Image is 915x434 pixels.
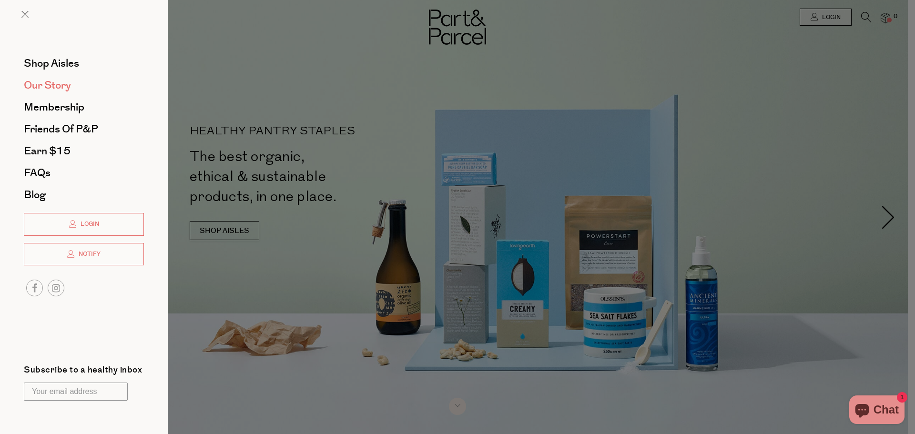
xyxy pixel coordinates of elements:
a: Login [24,213,144,236]
span: Our Story [24,78,71,93]
label: Subscribe to a healthy inbox [24,366,142,378]
span: Earn $15 [24,143,71,159]
a: Friends of P&P [24,124,144,134]
span: Shop Aisles [24,56,79,71]
span: Membership [24,100,84,115]
a: Membership [24,102,144,112]
span: Blog [24,187,46,202]
a: FAQs [24,168,144,178]
span: Notify [76,250,101,258]
a: Shop Aisles [24,58,144,69]
a: Our Story [24,80,144,91]
span: FAQs [24,165,51,181]
a: Notify [24,243,144,266]
a: Blog [24,190,144,200]
inbox-online-store-chat: Shopify online store chat [846,395,907,426]
span: Login [78,220,99,228]
span: Friends of P&P [24,121,98,137]
input: Your email address [24,383,128,401]
a: Earn $15 [24,146,144,156]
